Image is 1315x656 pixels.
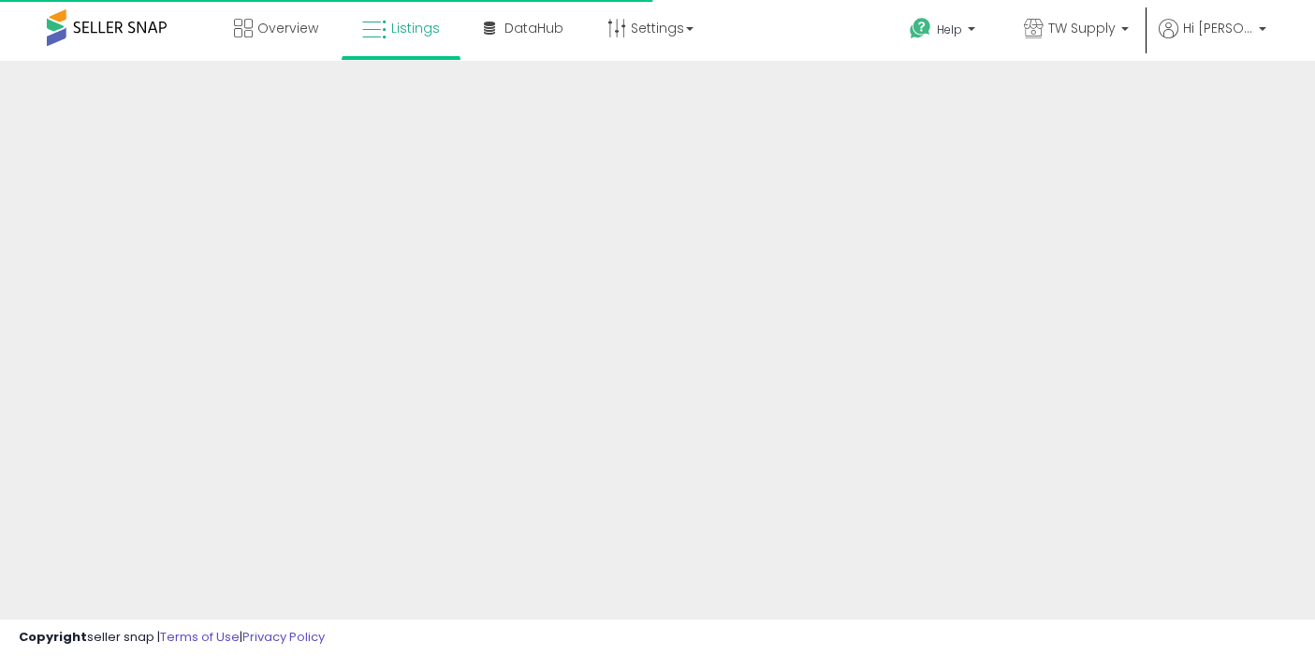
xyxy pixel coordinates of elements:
a: Terms of Use [160,628,240,646]
strong: Copyright [19,628,87,646]
a: Privacy Policy [242,628,325,646]
div: seller snap | | [19,629,325,647]
span: Hi [PERSON_NAME] [1183,19,1253,37]
span: Overview [257,19,318,37]
span: Help [937,22,962,37]
span: TW Supply [1048,19,1116,37]
span: Listings [391,19,440,37]
a: Help [895,3,994,61]
i: Get Help [909,17,932,40]
span: DataHub [504,19,563,37]
a: Hi [PERSON_NAME] [1159,19,1266,61]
